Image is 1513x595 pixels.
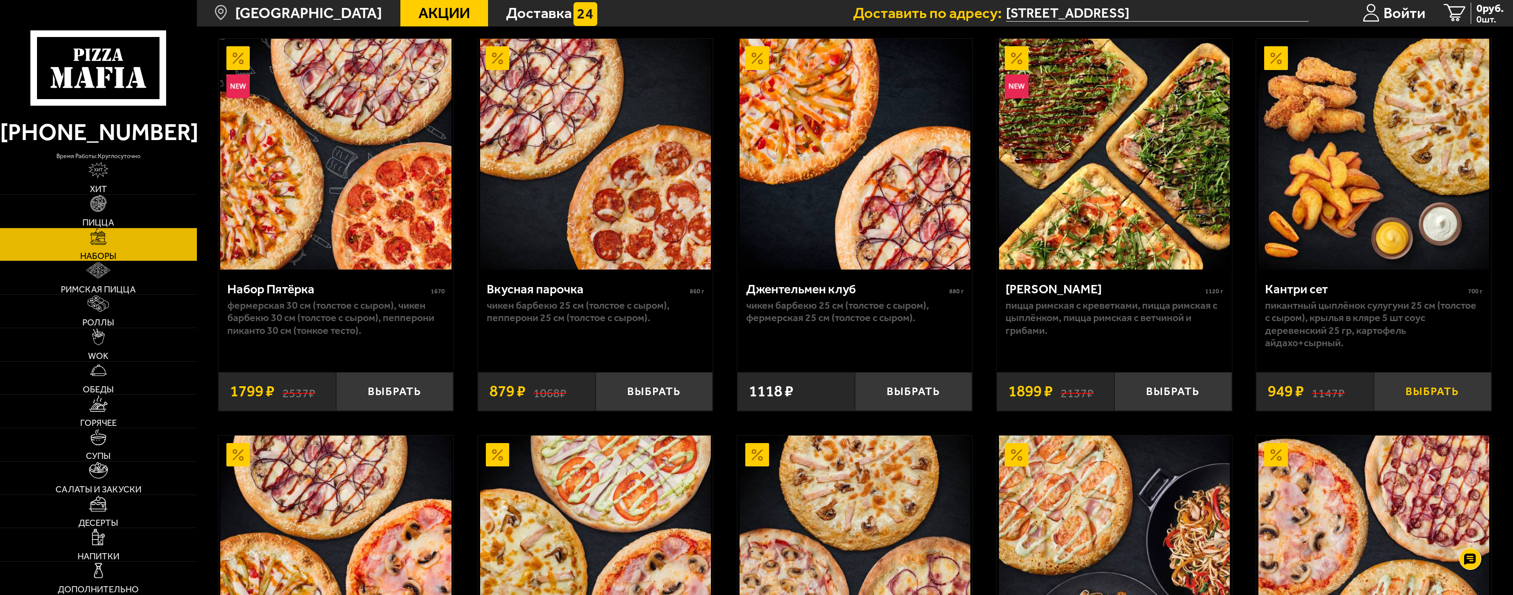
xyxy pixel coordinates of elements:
img: Акционный [1005,46,1028,70]
img: Новинка [226,74,250,98]
img: Кантри сет [1258,39,1489,270]
button: Выбрать [1374,372,1491,411]
a: АкционныйНовинкаНабор Пятёрка [218,39,453,270]
img: Акционный [226,46,250,70]
span: Доставка [506,6,572,21]
span: [GEOGRAPHIC_DATA] [235,6,382,21]
span: 0 шт. [1476,15,1504,24]
span: 880 г [949,288,964,295]
p: Пицца Римская с креветками, Пицца Римская с цыплёнком, Пицца Римская с ветчиной и грибами. [1006,299,1223,337]
span: 1118 ₽ [749,384,793,399]
button: Выбрать [1114,372,1232,411]
span: 860 г [690,288,704,295]
span: Десерты [78,518,118,527]
span: Пицца [82,218,114,227]
img: Новинка [1005,74,1028,98]
img: Вкусная парочка [480,39,711,270]
s: 1068 ₽ [533,384,566,399]
span: Салаты и закуски [55,485,141,494]
div: Набор Пятёрка [227,281,429,296]
span: Наборы [80,251,116,260]
input: Ваш адрес доставки [1006,5,1309,22]
img: Акционный [486,443,510,467]
img: Акционный [226,443,250,467]
s: 1147 ₽ [1312,384,1345,399]
span: Дополнительно [58,585,139,594]
a: АкционныйДжентельмен клуб [737,39,972,270]
img: 15daf4d41897b9f0e9f617042186c801.svg [573,2,597,26]
div: [PERSON_NAME] [1006,281,1203,296]
s: 2137 ₽ [1061,384,1094,399]
span: Обеды [83,385,114,394]
a: АкционныйКантри сет [1256,39,1491,270]
span: Супы [86,451,111,460]
img: Акционный [745,443,769,467]
img: Джентельмен клуб [740,39,970,270]
button: Выбрать [855,372,973,411]
span: Напитки [78,552,119,561]
span: 1120 г [1205,288,1223,295]
p: Чикен Барбекю 25 см (толстое с сыром), Фермерская 25 см (толстое с сыром). [746,299,964,324]
span: Доставить по адресу: [853,6,1006,21]
div: Вкусная парочка [487,281,688,296]
div: Джентельмен клуб [746,281,947,296]
a: АкционныйВкусная парочка [478,39,713,270]
span: 949 ₽ [1268,384,1304,399]
img: Акционный [486,46,510,70]
p: Чикен Барбекю 25 см (толстое с сыром), Пепперони 25 см (толстое с сыром). [487,299,704,324]
img: Акционный [1264,46,1288,70]
span: Римская пицца [61,285,136,294]
span: WOK [88,351,108,360]
button: Выбрать [336,372,454,411]
span: 1799 ₽ [230,384,274,399]
s: 2537 ₽ [282,384,315,399]
button: Выбрать [596,372,713,411]
div: Кантри сет [1265,281,1466,296]
img: Набор Пятёрка [220,39,451,270]
span: Акции [418,6,470,21]
img: Акционный [1005,443,1028,467]
p: Пикантный цыплёнок сулугуни 25 см (толстое с сыром), крылья в кляре 5 шт соус деревенский 25 гр, ... [1265,299,1483,350]
span: Войти [1384,6,1425,21]
img: Мама Миа [999,39,1230,270]
p: Фермерская 30 см (толстое с сыром), Чикен Барбекю 30 см (толстое с сыром), Пепперони Пиканто 30 с... [227,299,445,337]
span: Горячее [80,418,117,427]
span: 0 руб. [1476,3,1504,14]
img: Акционный [1264,443,1288,467]
a: АкционныйНовинкаМама Миа [997,39,1232,270]
span: 700 г [1468,288,1483,295]
span: Хит [90,185,107,193]
span: 1899 ₽ [1008,384,1053,399]
span: 879 ₽ [489,384,525,399]
span: 1670 [431,288,445,295]
span: Роллы [82,318,114,327]
img: Акционный [745,46,769,70]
